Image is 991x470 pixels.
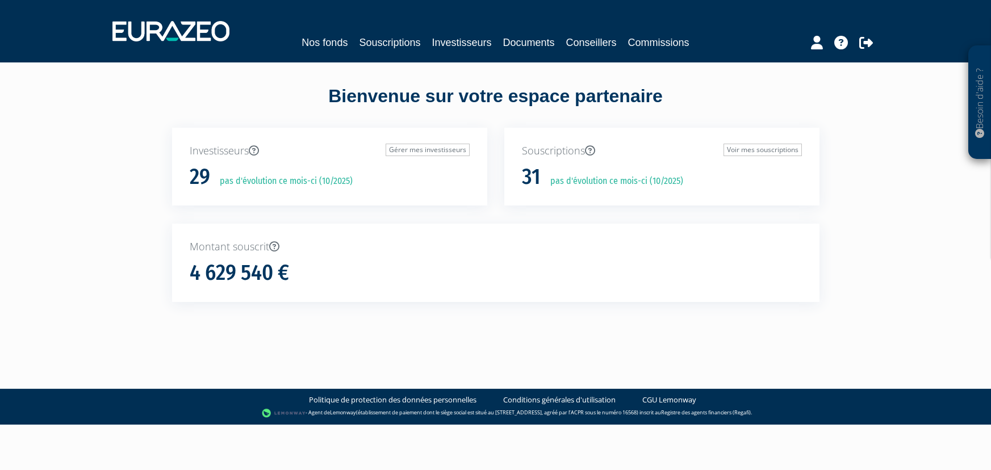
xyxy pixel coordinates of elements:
a: Nos fonds [302,35,348,51]
img: logo-lemonway.png [262,408,306,419]
a: Lemonway [330,409,356,416]
a: Souscriptions [359,35,420,51]
p: pas d'évolution ce mois-ci (10/2025) [212,175,353,188]
div: Bienvenue sur votre espace partenaire [164,83,828,128]
h1: 31 [522,165,541,189]
p: pas d'évolution ce mois-ci (10/2025) [542,175,683,188]
a: Commissions [628,35,689,51]
a: Documents [503,35,555,51]
p: Souscriptions [522,144,802,158]
div: - Agent de (établissement de paiement dont le siège social est situé au [STREET_ADDRESS], agréé p... [11,408,980,419]
a: CGU Lemonway [642,395,696,405]
a: Registre des agents financiers (Regafi) [661,409,751,416]
a: Gérer mes investisseurs [386,144,470,156]
p: Besoin d'aide ? [973,52,986,154]
p: Montant souscrit [190,240,802,254]
a: Investisseurs [432,35,491,51]
img: 1732889491-logotype_eurazeo_blanc_rvb.png [112,21,229,41]
a: Conditions générales d'utilisation [503,395,616,405]
a: Conseillers [566,35,617,51]
h1: 4 629 540 € [190,261,289,285]
p: Investisseurs [190,144,470,158]
a: Voir mes souscriptions [724,144,802,156]
h1: 29 [190,165,210,189]
a: Politique de protection des données personnelles [309,395,476,405]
